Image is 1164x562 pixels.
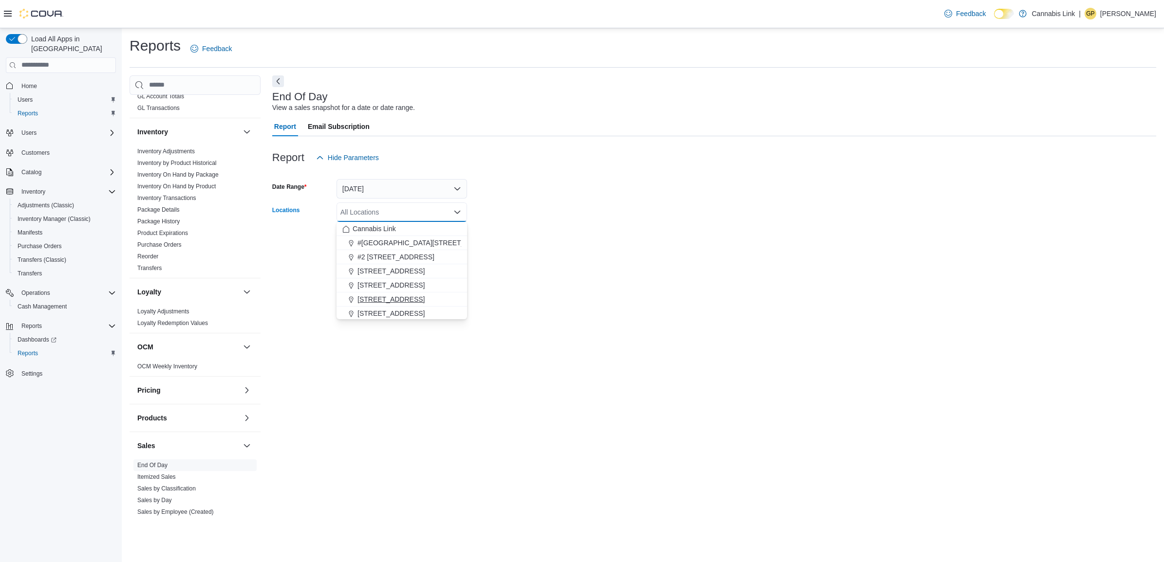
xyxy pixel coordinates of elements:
[137,253,158,260] a: Reorder
[14,268,46,279] a: Transfers
[137,218,180,225] span: Package History
[2,286,120,300] button: Operations
[187,39,236,58] a: Feedback
[137,508,214,515] a: Sales by Employee (Created)
[18,166,45,178] button: Catalog
[272,103,415,113] div: View a sales snapshot for a date or date range.
[337,264,467,278] button: [STREET_ADDRESS]
[137,265,162,272] a: Transfers
[18,256,66,264] span: Transfers (Classic)
[21,188,45,196] span: Inventory
[1086,8,1094,19] span: GP
[10,239,120,253] button: Purchase Orders
[27,34,116,54] span: Load All Apps in [GEOGRAPHIC_DATA]
[137,182,216,190] span: Inventory On Hand by Product
[1100,8,1156,19] p: [PERSON_NAME]
[14,227,46,238] a: Manifests
[137,159,217,167] span: Inventory by Product Historical
[137,363,197,370] a: OCM Weekly Inventory
[10,212,120,226] button: Inventory Manager (Classic)
[18,367,116,379] span: Settings
[14,347,116,359] span: Reports
[18,146,116,159] span: Customers
[2,165,120,179] button: Catalog
[337,292,467,307] button: [STREET_ADDRESS]
[18,287,54,299] button: Operations
[272,183,307,191] label: Date Range
[137,320,208,326] a: Loyalty Redemption Values
[994,9,1014,19] input: Dark Mode
[18,215,91,223] span: Inventory Manager (Classic)
[137,385,239,395] button: Pricing
[337,236,467,250] button: #[GEOGRAPHIC_DATA][STREET_ADDRESS]
[337,222,467,321] div: Choose from the following options
[1079,8,1081,19] p: |
[137,127,168,137] h3: Inventory
[137,195,196,201] a: Inventory Transactions
[14,213,94,225] a: Inventory Manager (Classic)
[357,238,500,248] span: #[GEOGRAPHIC_DATA][STREET_ADDRESS]
[18,147,54,159] a: Customers
[18,201,74,209] span: Adjustments (Classic)
[21,168,41,176] span: Catalog
[137,229,188,237] span: Product Expirations
[274,117,296,136] span: Report
[10,333,120,346] a: Dashboards
[18,320,46,332] button: Reports
[956,9,986,18] span: Feedback
[137,194,196,202] span: Inventory Transactions
[137,319,208,327] span: Loyalty Redemption Values
[14,213,116,225] span: Inventory Manager (Classic)
[14,301,71,312] a: Cash Management
[137,497,172,504] a: Sales by Day
[241,286,253,298] button: Loyalty
[137,462,168,469] a: End Of Day
[137,160,217,166] a: Inventory by Product Historical
[940,4,990,23] a: Feedback
[241,341,253,353] button: OCM
[137,473,176,481] span: Itemized Sales
[14,199,116,211] span: Adjustments (Classic)
[308,117,370,136] span: Email Subscription
[1032,8,1075,19] p: Cannabis Link
[18,186,49,198] button: Inventory
[21,129,37,137] span: Users
[18,368,46,380] a: Settings
[130,361,261,376] div: OCM
[337,307,467,321] button: [STREET_ADDRESS]
[272,75,284,87] button: Next
[453,208,461,216] button: Close list of options
[137,385,160,395] h3: Pricing
[202,44,232,54] span: Feedback
[137,485,196,492] a: Sales by Classification
[137,485,196,492] span: Sales by Classification
[137,287,239,297] button: Loyalty
[18,80,41,92] a: Home
[10,253,120,267] button: Transfers (Classic)
[137,206,180,213] a: Package Details
[137,105,180,111] a: GL Transactions
[21,289,50,297] span: Operations
[14,347,42,359] a: Reports
[137,308,189,315] a: Loyalty Adjustments
[137,93,184,100] a: GL Account Totals
[353,224,396,234] span: Cannabis Link
[272,206,300,214] label: Locations
[357,280,425,290] span: [STREET_ADDRESS]
[2,126,120,140] button: Users
[14,94,37,106] a: Users
[137,171,219,178] a: Inventory On Hand by Package
[137,148,195,155] a: Inventory Adjustments
[18,229,42,236] span: Manifests
[2,185,120,199] button: Inventory
[137,342,153,352] h3: OCM
[14,334,116,345] span: Dashboards
[21,322,42,330] span: Reports
[18,96,33,104] span: Users
[18,303,67,310] span: Cash Management
[18,270,42,277] span: Transfers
